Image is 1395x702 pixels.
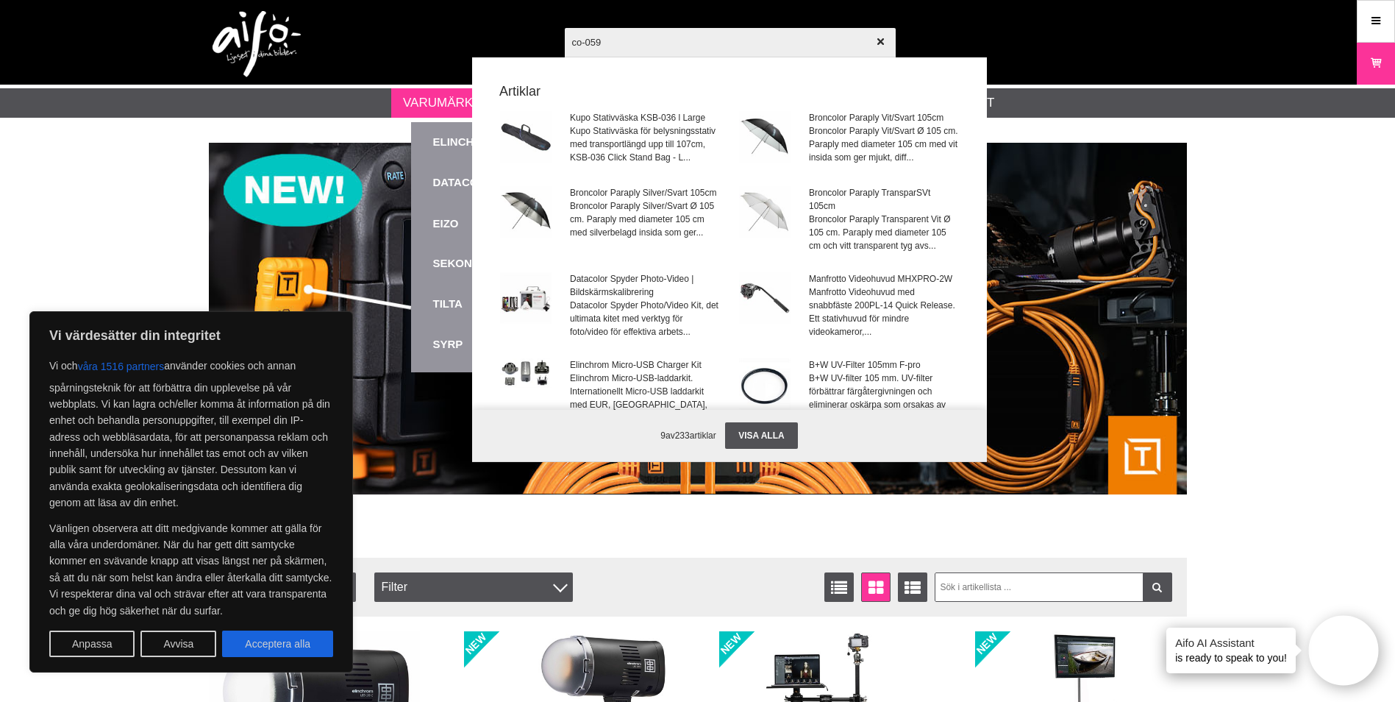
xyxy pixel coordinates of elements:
[140,631,216,657] button: Avvisa
[403,93,490,113] a: Varumärken
[809,124,958,164] span: Broncolor Paraply Vit/Svart Ø 105 cm. Paraply med diameter 105 cm med vit insida som ger mjukt, d...
[78,353,165,380] button: våra 1516 partners
[809,286,958,338] span: Manfrotto Videohuvud med snabbfäste 200PL-14 Quick Release. Ett stativhuvud för mindre videokamer...
[570,299,719,338] span: Datacolor Spyder Photo/Video Kit, det ultimata kitet med verktyg för foto/video för effektiva arb...
[433,255,483,272] a: Sekonic
[570,124,719,164] span: Kupo Stativväska för belysningsstativ med transportlängd upp till 107cm, KSB-036 Click Stand Bag ...
[809,213,958,252] span: Broncolor Paraply Transparent Vit Ø 105 cm. Paraply med diameter 105 cm och vitt transparent tyg ...
[500,186,552,238] img: br3357000-001.jpg
[809,186,958,213] span: Broncolor Paraply TransparSVt 105cm
[491,350,729,447] a: Elinchrom Micro-USB Charger KitElinchrom Micro-USB-laddarkit. Internationellt Micro-USB laddarkit...
[660,430,666,441] span: 9
[570,358,719,372] span: Elinchrom Micro-USB Charger Kit
[565,16,896,68] input: Sök produkter ...
[433,134,500,151] a: Elinchrom
[222,631,333,657] button: Acceptera alla
[570,372,719,438] span: Elinchrom Micro-USB-laddarkit. Internationellt Micro-USB laddarkit med EUR, [GEOGRAPHIC_DATA], [G...
[690,430,716,441] span: artiklar
[730,177,968,262] a: Broncolor Paraply TransparSVt 105cmBroncolor Paraply Transparent Vit Ø 105 cm. Paraply med diamet...
[809,111,958,124] span: Broncolor Paraply Vit/Svart 105cm
[725,422,797,449] a: Visa alla
[570,111,719,124] span: Kupo Stativväska KSB-036 l Large
[570,199,719,239] span: Broncolor Paraply Silver/Svart Ø 105 cm. Paraply med diameter 105 cm med silverbelagd insida som ...
[739,272,791,324] img: ma-mhxpro2w-001.jpg
[491,263,729,348] a: Datacolor Spyder Photo-Video | BildskärmskalibreringDatacolor Spyder Photo/Video Kit, det ultimat...
[433,203,560,244] a: EIZO
[739,186,791,238] img: br3357200-001.jpg
[490,82,968,102] strong: Artiklar
[49,631,135,657] button: Anpassa
[491,177,729,262] a: Broncolor Paraply Silver/Svart 105cmBroncolor Paraply Silver/Svart Ø 105 cm. Paraply med diameter...
[739,358,791,410] img: 010e-001.jpg
[809,358,958,372] span: B+W UV-Filter 105mm F-pro
[730,102,968,176] a: Broncolor Paraply Vit/Svart 105cmBroncolor Paraply Vit/Svart Ø 105 cm. Paraply med diameter 105 c...
[433,174,502,191] a: Datacolor
[491,102,729,176] a: Kupo Stativväska KSB-036 l LargeKupo Stativväska för belysningsstativ med transportlängd upp till...
[49,327,333,344] p: Vi värdesätter din integritet
[29,311,353,673] div: Vi värdesätter din integritet
[213,11,301,77] img: logo.png
[809,272,958,286] span: Manfrotto Videohuvud MHXPRO-2W
[570,272,719,299] span: Datacolor Spyder Photo-Video | Bildskärmskalibrering
[675,430,690,441] span: 233
[49,353,333,511] p: Vi och använder cookies och annan spårningsteknik för att förbättra din upplevelse på vår webbpla...
[570,186,719,199] span: Broncolor Paraply Silver/Svart 105cm
[500,272,552,324] img: spkpv125-001.jpg
[500,358,552,388] img: el19276.jpg
[730,350,968,447] a: B+W UV-Filter 105mm F-proB+W UV-filter 105 mm. UV-filter förbättrar färgåtergivningen och elimine...
[739,111,791,163] img: br3357100-001.jpg
[433,296,463,313] a: TILTA
[433,336,463,353] a: Syrp
[809,372,958,425] span: B+W UV-filter 105 mm. UV-filter förbättrar färgåtergivningen och eliminerar oskärpa som orsakas a...
[500,111,552,163] img: ksb-036-001.jpg
[49,520,333,619] p: Vänligen observera att ditt medgivande kommer att gälla för alla våra underdomäner. När du har ge...
[666,430,675,441] span: av
[730,263,968,348] a: Manfrotto Videohuvud MHXPRO-2WManfrotto Videohuvud med snabbfäste 200PL-14 Quick Release. Ett sta...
